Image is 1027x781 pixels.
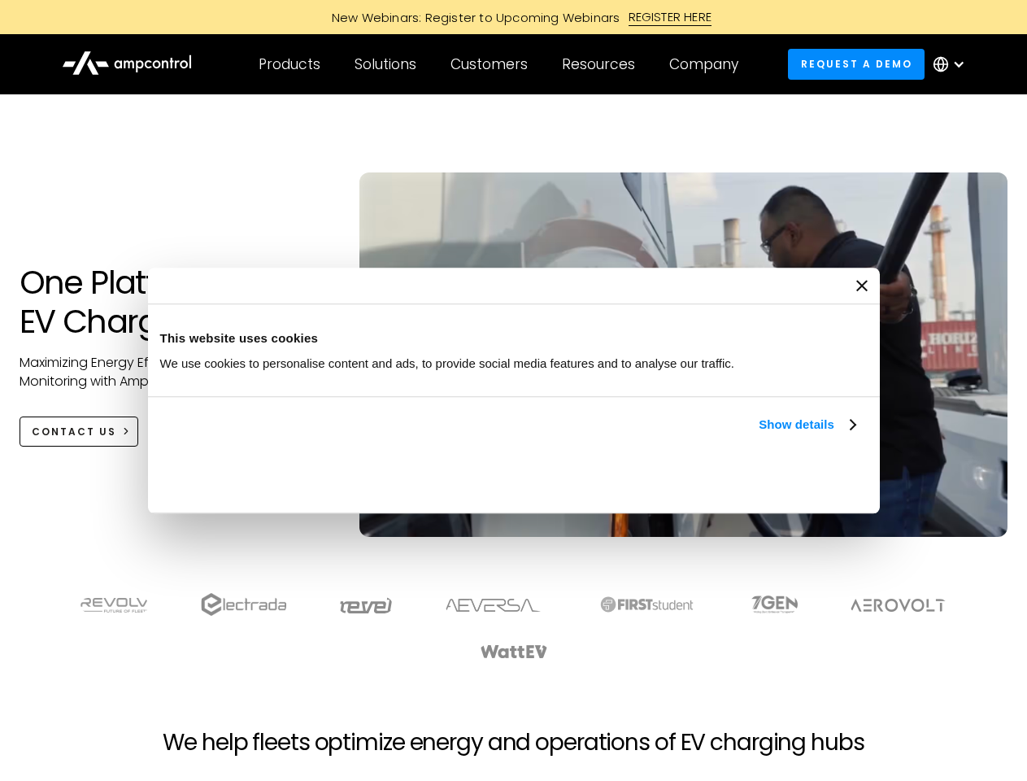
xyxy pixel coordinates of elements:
div: Solutions [355,55,416,73]
button: Close banner [856,280,868,291]
div: Products [259,55,320,73]
img: WattEV logo [480,645,548,658]
a: CONTACT US [20,417,139,447]
img: Aerovolt Logo [850,599,946,612]
div: Resources [562,55,635,73]
button: Okay [628,453,861,500]
div: Customers [450,55,528,73]
div: This website uses cookies [160,329,868,348]
a: New Webinars: Register to Upcoming WebinarsREGISTER HERE [148,8,880,26]
p: Maximizing Energy Efficiency, Uptime, and 24/7 Monitoring with Ampcontrol Solutions [20,354,328,390]
img: electrada logo [201,593,286,616]
div: New Webinars: Register to Upcoming Webinars [315,9,629,26]
span: We use cookies to personalise content and ads, to provide social media features and to analyse ou... [160,356,735,370]
a: Show details [759,415,855,434]
a: Request a demo [788,49,925,79]
h2: We help fleets optimize energy and operations of EV charging hubs [163,729,864,757]
div: CONTACT US [32,425,116,439]
h1: One Platform for EV Charging Hubs [20,263,328,341]
div: REGISTER HERE [629,8,712,26]
div: Company [669,55,738,73]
